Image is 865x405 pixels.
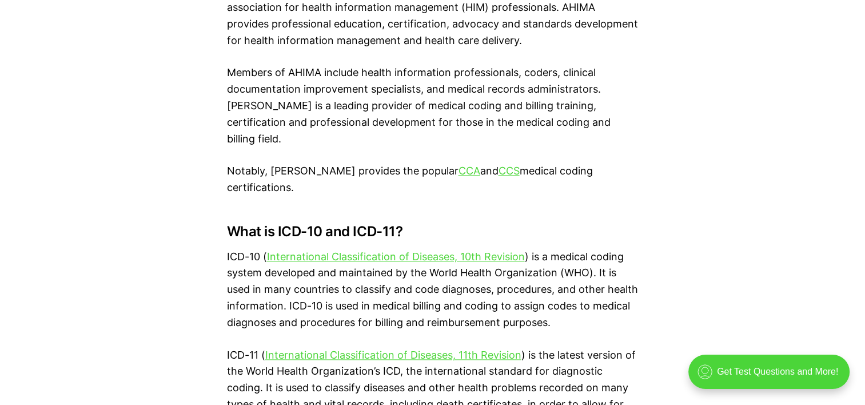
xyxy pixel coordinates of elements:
[227,249,639,331] p: ICD-10 ( ) is a medical coding system developed and maintained by the World Health Organization (...
[227,65,639,147] p: Members of AHIMA include health information professionals, coders, clinical documentation improve...
[679,349,865,405] iframe: portal-trigger
[227,163,639,196] p: Notably, [PERSON_NAME] provides the popular and medical coding certifications.
[459,165,480,177] a: CCA
[267,251,525,263] a: International Classification of Diseases, 10th Revision
[499,165,520,177] a: CCS
[265,349,521,361] a: International Classification of Diseases, 11th Revision
[227,224,639,240] h3: What is ICD-10 and ICD-11?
